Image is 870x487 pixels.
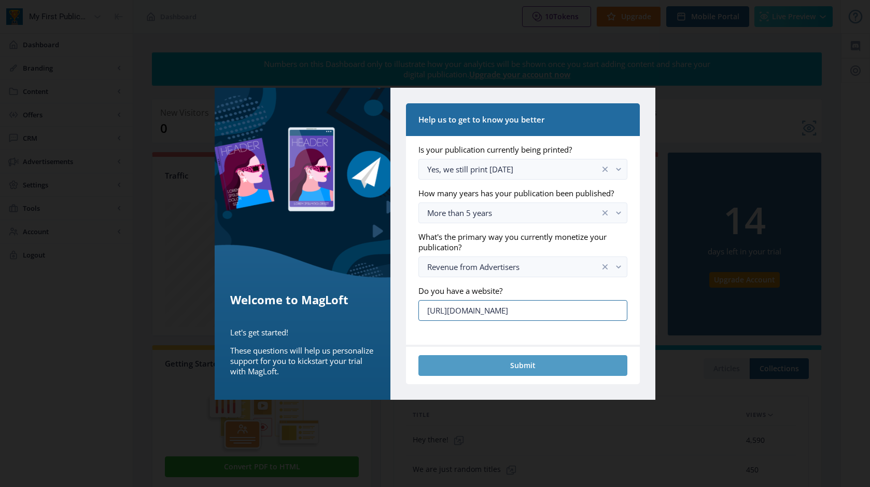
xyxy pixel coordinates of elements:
[230,345,375,376] p: These questions will help us personalize support for you to kickstart your trial with MagLoft.
[427,163,600,175] div: Yes, we still print [DATE]
[418,355,627,376] button: Submit
[600,164,610,174] nb-icon: clear
[418,286,619,296] label: Do you have a website?
[418,202,627,223] button: More than 5 yearsclear
[418,256,627,277] button: Revenue from Advertisersclear
[230,291,375,308] h5: Welcome to MagLoft
[600,208,610,218] nb-icon: clear
[418,188,619,198] label: How many years has your publication been published?
[418,232,619,252] label: What's the primary way you currently monetize your publication?
[600,262,610,272] nb-icon: clear
[427,207,600,219] div: More than 5 years
[406,103,640,136] nb-card-header: Help us to get to know you better
[418,144,619,155] label: Is your publication currently being printed?
[418,300,627,321] input: https://national-geographic.com
[418,159,627,180] button: Yes, we still print [DATE]clear
[230,327,375,337] p: Let's get started!
[427,261,600,273] div: Revenue from Advertisers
